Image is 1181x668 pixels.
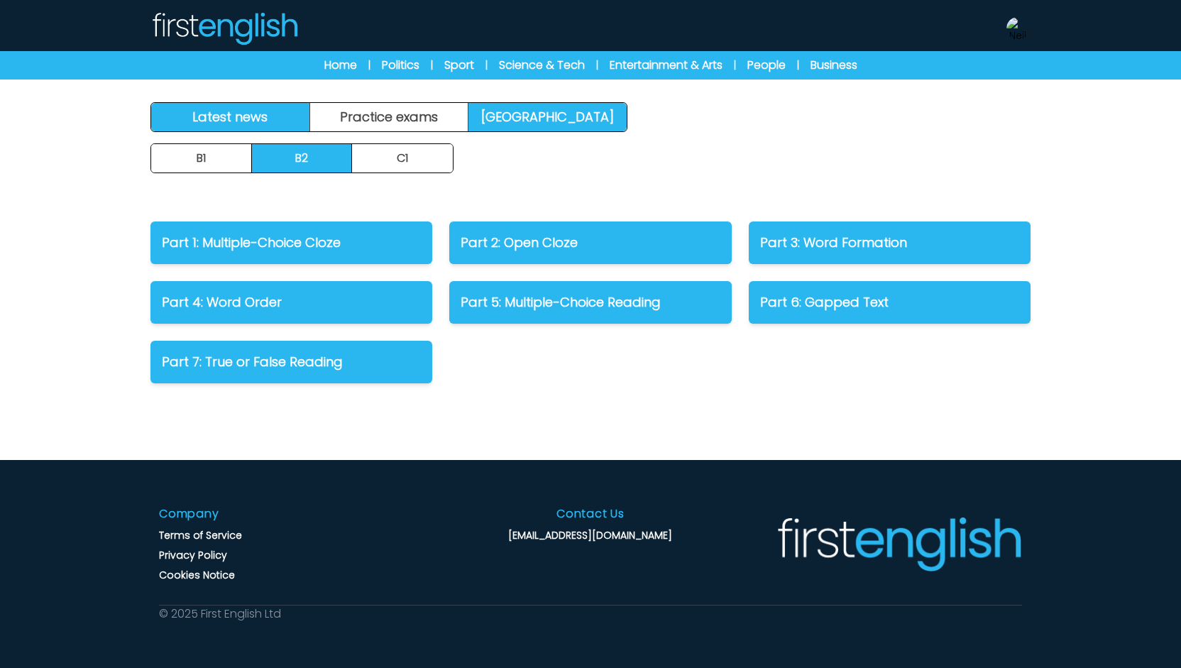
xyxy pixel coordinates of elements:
[461,233,720,253] p: Part 2: Open Cloze
[150,11,298,45] img: Logo
[150,341,432,383] a: Part 7: True or False Reading
[760,233,1019,253] p: Part 3: Word Formation
[508,528,672,542] a: [EMAIL_ADDRESS][DOMAIN_NAME]
[556,505,625,522] h3: Contact Us
[485,58,488,72] span: |
[151,103,310,131] a: Latest news
[610,57,723,74] a: Entertainment & Arts
[150,221,432,264] a: Part 1: Multiple-Choice Cloze
[468,103,627,131] a: [GEOGRAPHIC_DATA]
[150,281,432,324] a: Part 4: Word Order
[252,144,353,173] a: B2
[596,58,598,72] span: |
[461,292,720,312] p: Part 5: Multiple-Choice Reading
[159,548,227,562] a: Privacy Policy
[159,568,235,582] a: Cookies Notice
[774,515,1022,572] img: Company Logo
[749,281,1031,324] a: Part 6: Gapped Text
[151,144,252,173] a: B1
[159,606,281,623] p: © 2025 First English Ltd
[310,103,469,131] a: Practice exams
[449,281,731,324] a: Part 5: Multiple-Choice Reading
[449,221,731,264] a: Part 2: Open Cloze
[734,58,736,72] span: |
[159,505,219,522] h3: Company
[760,292,1019,312] p: Part 6: Gapped Text
[382,57,419,74] a: Politics
[431,58,433,72] span: |
[159,528,242,542] a: Terms of Service
[499,57,585,74] a: Science & Tech
[368,58,370,72] span: |
[162,292,421,312] p: Part 4: Word Order
[797,58,799,72] span: |
[747,57,786,74] a: People
[749,221,1031,264] a: Part 3: Word Formation
[162,352,421,372] p: Part 7: True or False Reading
[1006,17,1029,40] img: Neil Storey
[162,233,421,253] p: Part 1: Multiple-Choice Cloze
[444,57,474,74] a: Sport
[352,144,453,173] a: C1
[324,57,357,74] a: Home
[811,57,857,74] a: Business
